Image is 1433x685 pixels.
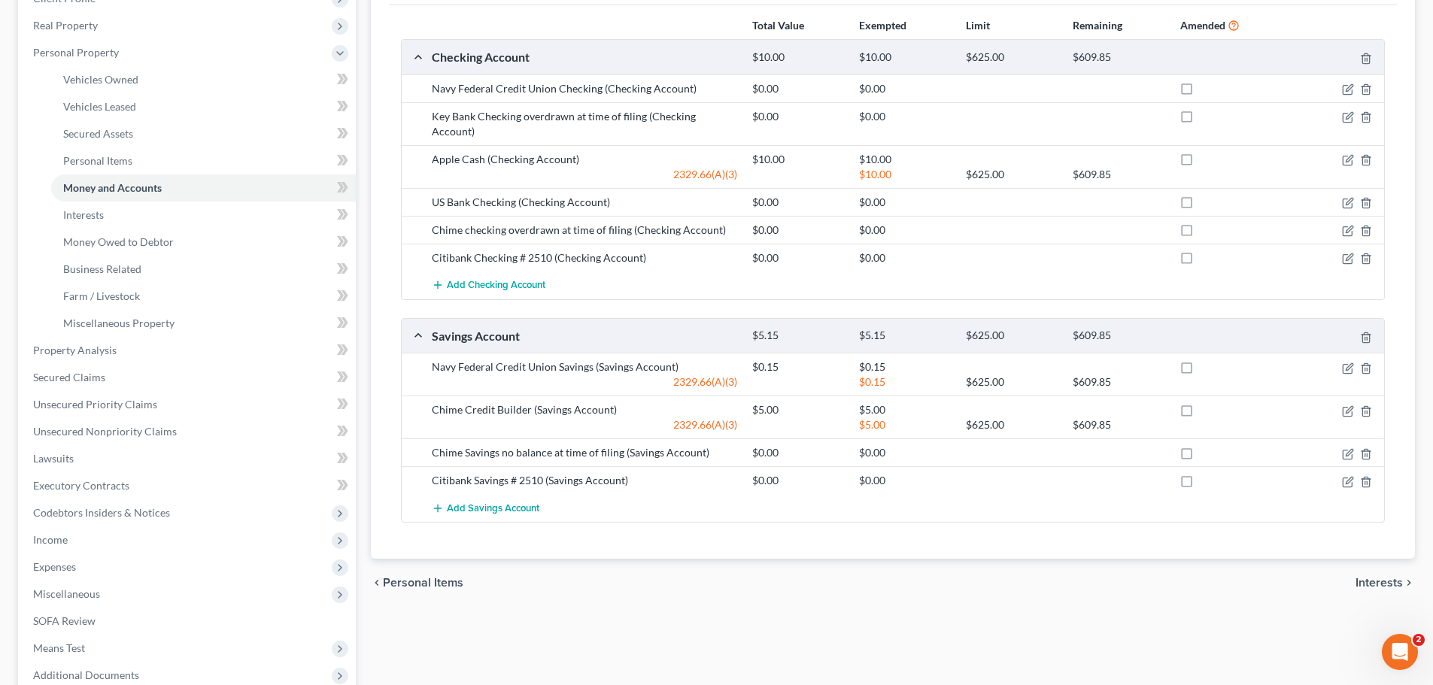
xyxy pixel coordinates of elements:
span: Business Related [63,262,141,275]
div: $0.15 [852,374,958,389]
div: $10.00 [745,152,852,167]
div: $0.00 [745,473,852,488]
div: $609.85 [1065,417,1172,432]
div: Navy Federal Credit Union Savings (Savings Account) [424,359,745,374]
div: $625.00 [958,50,1065,65]
strong: Remaining [1073,19,1122,32]
span: Personal Items [63,154,132,167]
div: $5.00 [745,402,852,417]
span: Miscellaneous Property [63,317,175,329]
div: $5.00 [852,402,958,417]
div: 2329.66(A)(3) [424,167,745,182]
a: Lawsuits [21,445,356,472]
a: Interests [51,202,356,229]
div: Navy Federal Credit Union Checking (Checking Account) [424,81,745,96]
button: Add Savings Account [432,494,539,522]
div: $0.00 [852,195,958,210]
div: $625.00 [958,329,1065,343]
a: Unsecured Priority Claims [21,391,356,418]
a: Personal Items [51,147,356,174]
div: $5.15 [745,329,852,343]
span: Vehicles Owned [63,73,138,86]
div: $10.00 [745,50,852,65]
div: $0.00 [852,109,958,124]
a: Secured Claims [21,364,356,391]
div: Chime checking overdrawn at time of filing (Checking Account) [424,223,745,238]
div: $10.00 [852,50,958,65]
span: Farm / Livestock [63,289,140,302]
div: $0.00 [745,195,852,210]
div: Chime Savings no balance at time of filing (Savings Account) [424,445,745,460]
div: 2329.66(A)(3) [424,374,745,389]
div: $625.00 [958,417,1065,432]
span: Codebtors Insiders & Notices [33,506,170,519]
a: Money Owed to Debtor [51,229,356,256]
span: Unsecured Priority Claims [33,398,157,411]
i: chevron_left [371,577,383,589]
div: US Bank Checking (Checking Account) [424,195,745,210]
span: Secured Assets [63,127,133,140]
div: $0.00 [745,109,852,124]
span: Interests [63,208,104,221]
div: Key Bank Checking overdrawn at time of filing (Checking Account) [424,109,745,139]
a: Property Analysis [21,337,356,364]
div: $5.15 [852,329,958,343]
span: Vehicles Leased [63,100,136,113]
button: Interests chevron_right [1356,577,1415,589]
a: SOFA Review [21,608,356,635]
span: Additional Documents [33,668,139,681]
div: Citibank Checking # 2510 (Checking Account) [424,250,745,265]
div: $0.00 [852,250,958,265]
div: $10.00 [852,152,958,167]
div: $5.00 [852,417,958,432]
button: chevron_left Personal Items [371,577,463,589]
div: Chime Credit Builder (Savings Account) [424,402,745,417]
div: $0.15 [852,359,958,374]
iframe: Intercom live chat [1382,634,1418,670]
strong: Total Value [752,19,804,32]
a: Vehicles Leased [51,93,356,120]
div: $609.85 [1065,167,1172,182]
span: Add Savings Account [447,502,539,514]
span: Expenses [33,560,76,573]
div: $609.85 [1065,329,1172,343]
div: 2329.66(A)(3) [424,417,745,432]
a: Executory Contracts [21,472,356,499]
span: Unsecured Nonpriority Claims [33,425,177,438]
div: Citibank Savings # 2510 (Savings Account) [424,473,745,488]
a: Miscellaneous Property [51,310,356,337]
div: $0.00 [852,223,958,238]
div: $0.00 [745,445,852,460]
span: Lawsuits [33,452,74,465]
a: Secured Assets [51,120,356,147]
div: $0.00 [745,250,852,265]
span: Personal Property [33,46,119,59]
span: Money and Accounts [63,181,162,194]
button: Add Checking Account [432,271,545,299]
a: Business Related [51,256,356,283]
span: Executory Contracts [33,479,129,492]
span: Real Property [33,19,98,32]
i: chevron_right [1403,577,1415,589]
strong: Exempted [859,19,906,32]
span: Money Owed to Debtor [63,235,174,248]
div: $609.85 [1065,374,1172,389]
div: $609.85 [1065,50,1172,65]
a: Vehicles Owned [51,66,356,93]
div: $625.00 [958,167,1065,182]
span: Means Test [33,641,85,654]
span: Add Checking Account [447,280,545,292]
span: Property Analysis [33,344,117,356]
span: Miscellaneous [33,587,100,600]
span: Income [33,533,68,546]
div: $0.00 [745,223,852,238]
span: Interests [1356,577,1403,589]
a: Farm / Livestock [51,283,356,310]
div: $0.15 [745,359,852,374]
span: Secured Claims [33,371,105,383]
a: Unsecured Nonpriority Claims [21,418,356,445]
strong: Limit [966,19,990,32]
div: Savings Account [424,328,745,344]
div: Checking Account [424,49,745,65]
strong: Amended [1180,19,1225,32]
